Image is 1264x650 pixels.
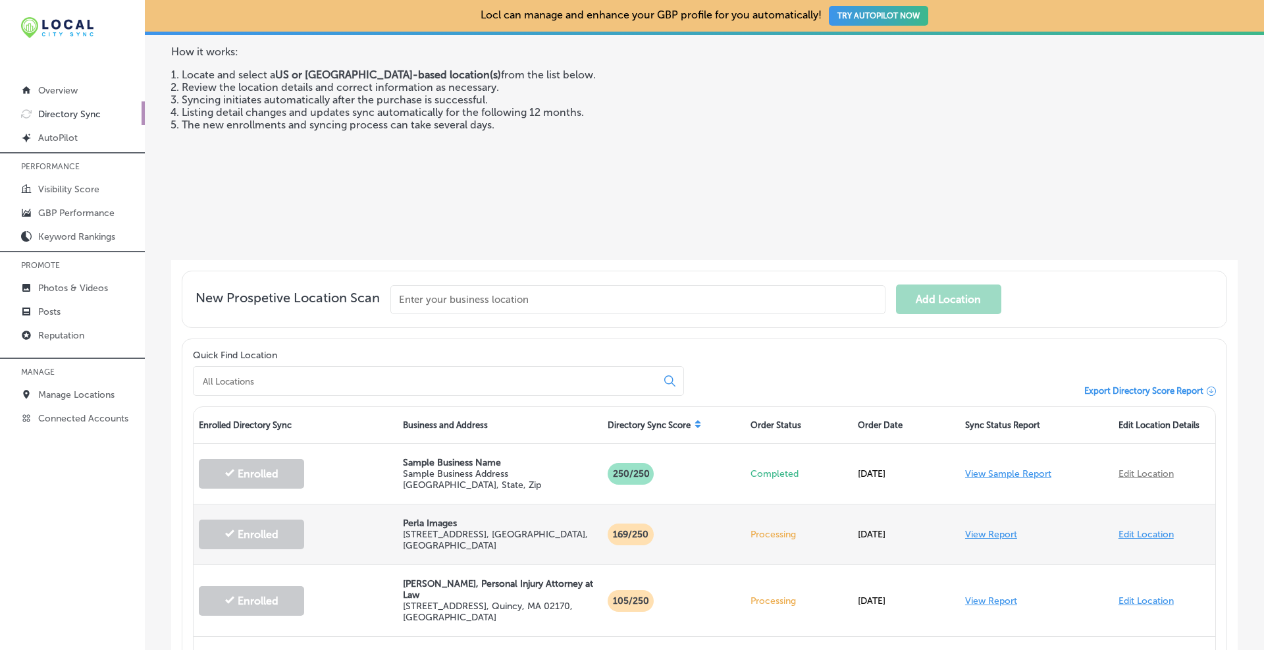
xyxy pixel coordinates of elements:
span: New Prospetive Location Scan [196,290,380,314]
p: 169 /250 [608,524,654,545]
p: Processing [750,595,847,607]
div: Order Date [853,407,960,443]
iframe: Locl: Directory Sync Overview [815,10,1238,247]
p: Connected Accounts [38,413,128,424]
p: Directory Sync [38,109,101,120]
input: Enter your business location [390,285,885,314]
p: [GEOGRAPHIC_DATA], State, Zip [403,479,596,491]
div: Order Status [745,407,853,443]
li: Syncing initiates automatically after the purchase is successful. [182,94,804,106]
p: Overview [38,85,78,96]
span: Export Directory Score Report [1084,386,1203,396]
li: The new enrollments and syncing process can take several days. [182,119,804,131]
p: [PERSON_NAME], Personal Injury Attorney at Law [403,578,596,601]
label: Quick Find Location [193,350,277,361]
li: Listing detail changes and updates sync automatically for the following 12 months. [182,106,804,119]
p: Photos & Videos [38,283,108,294]
p: Keyword Rankings [38,231,115,242]
a: Edit Location [1119,529,1174,540]
div: Enrolled Directory Sync [194,407,398,443]
div: Sync Status Report [960,407,1113,443]
a: View Report [965,529,1017,540]
div: [DATE] [853,516,960,553]
button: Enrolled [199,459,304,489]
p: Sample Business Address [403,468,596,479]
input: All Locations [201,375,654,387]
li: Review the location details and correct information as necessary. [182,81,804,94]
a: Edit Location [1119,468,1174,479]
div: Edit Location Details [1113,407,1215,443]
p: [STREET_ADDRESS] , [GEOGRAPHIC_DATA], [GEOGRAPHIC_DATA] [403,529,596,551]
p: 250/250 [608,463,654,485]
div: Directory Sync Score [602,407,745,443]
p: Sample Business Name [403,457,596,468]
button: Enrolled [199,520,304,549]
p: [STREET_ADDRESS] , Quincy, MA 02170, [GEOGRAPHIC_DATA] [403,601,596,623]
div: [DATE] [853,455,960,493]
p: Reputation [38,330,84,341]
p: Processing [750,529,847,540]
p: 105 /250 [608,590,654,612]
p: GBP Performance [38,207,115,219]
p: Completed [750,468,847,479]
a: View Report [965,595,1017,607]
p: Visibility Score [38,184,99,195]
p: Manage Locations [38,389,115,400]
p: How it works: [171,35,804,58]
p: Perla Images [403,518,596,529]
p: Posts [38,306,61,317]
button: Enrolled [199,586,304,616]
button: Add Location [896,284,1001,314]
div: [DATE] [853,582,960,620]
strong: US or [GEOGRAPHIC_DATA]-based location(s) [275,68,501,81]
li: Locate and select a from the list below. [182,68,804,81]
div: Business and Address [398,407,602,443]
button: TRY AUTOPILOT NOW [829,6,928,26]
a: Edit Location [1119,595,1174,607]
img: 12321ecb-abad-46dd-be7f-2600e8d3409flocal-city-sync-logo-rectangle.png [21,17,93,38]
p: AutoPilot [38,132,78,144]
a: View Sample Report [965,468,1051,479]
